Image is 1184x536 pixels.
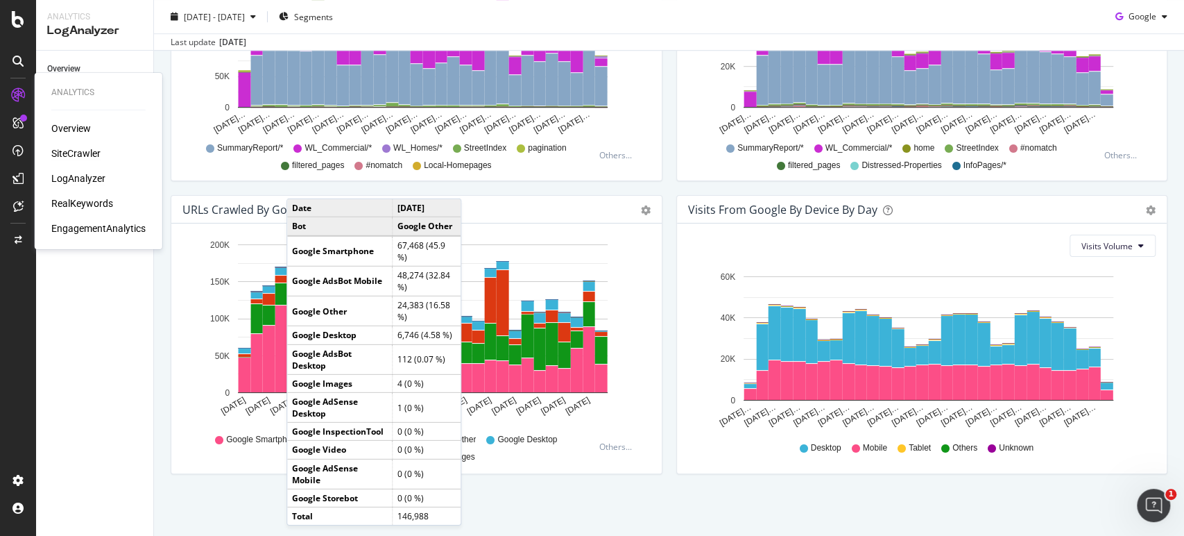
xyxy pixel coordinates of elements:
span: Others [952,442,977,454]
a: SiteCrawler [51,146,101,160]
td: Google AdsBot Mobile [287,266,392,296]
text: [DATE] [539,395,567,417]
text: [DATE] [465,395,493,417]
span: filtered_pages [292,160,344,171]
div: Overview [47,62,80,76]
div: LogAnalyzer [47,23,142,39]
td: Google Desktop [287,326,392,344]
td: 112 (0.07 %) [392,344,461,374]
td: Google AdsBot Desktop [287,344,392,374]
span: Desktop [811,442,841,454]
text: [DATE] [490,395,517,417]
span: WL_Commercial/* [825,142,893,154]
span: SummaryReport/* [737,142,803,154]
td: Bot [287,217,392,235]
td: Google Video [287,440,392,458]
text: 50K [215,72,230,81]
td: 0 (0 %) [392,440,461,458]
span: home [913,142,934,154]
text: 0 [225,388,230,398]
text: 0 [225,103,230,112]
td: 48,274 (32.84 %) [392,266,461,296]
a: Overview [47,62,144,76]
td: 0 (0 %) [392,459,461,489]
td: Google Images [287,374,392,392]
span: StreetIndex [956,142,998,154]
text: 20K [720,355,735,365]
span: Google Desktop [497,434,557,446]
td: Google AdSense Mobile [287,459,392,489]
text: 150K [210,277,230,287]
span: #nomatch [366,160,402,171]
div: RealKeywords [51,196,113,210]
td: Google AdSense Desktop [287,392,392,422]
text: 60K [720,272,735,282]
span: Tablet [909,442,931,454]
button: Visits Volume [1070,235,1156,257]
text: [DATE] [515,395,542,417]
td: 24,383 (16.58 %) [392,296,461,326]
td: Google Other [392,217,461,235]
span: #nomatch [1020,142,1057,154]
text: 0 [730,103,735,112]
button: Segments [273,6,338,28]
iframe: Intercom live chat [1137,489,1170,522]
a: Overview [51,122,91,135]
td: Total [287,507,392,525]
td: 146,988 [392,507,461,525]
span: [DATE] - [DATE] [184,10,245,22]
text: [DATE] [219,395,247,417]
div: Others... [599,149,638,161]
td: Google Storebot [287,489,392,507]
svg: A chart. [182,235,644,428]
td: 1 (0 %) [392,392,461,422]
a: EngagementAnalytics [51,221,146,235]
button: Google [1110,6,1173,28]
text: 0 [730,396,735,405]
td: Google InspectionTool [287,422,392,440]
text: [DATE] [268,395,296,417]
div: Others... [1104,149,1143,161]
button: [DATE] - [DATE] [165,6,261,28]
td: 0 (0 %) [392,422,461,440]
svg: A chart. [688,268,1150,429]
div: Analytics [51,87,146,99]
div: Visits From Google By Device By Day [688,203,877,217]
td: 0 (0 %) [392,489,461,507]
div: URLs Crawled by Google bot User Agent By Day [182,203,429,217]
div: Last update [171,36,246,49]
text: 40K [720,313,735,323]
td: Google Other [287,296,392,326]
span: Google Smartphone [226,434,300,446]
text: 200K [210,240,230,250]
td: 4 (0 %) [392,374,461,392]
span: Visits Volume [1081,240,1133,252]
div: Others... [599,441,638,453]
span: StreetIndex [464,142,506,154]
text: [DATE] [244,395,272,417]
span: SummaryReport/* [217,142,283,154]
span: pagination [528,142,566,154]
text: 20K [720,62,735,72]
div: gear [641,206,651,215]
span: 1 [1165,489,1176,500]
a: LogAnalyzer [51,171,105,185]
td: Google Smartphone [287,235,392,266]
td: [DATE] [392,199,461,217]
span: WL_Commercial/* [304,142,372,154]
span: Google [1129,10,1156,22]
span: Distressed-Properties [861,160,941,171]
div: [DATE] [219,36,246,49]
td: 67,468 (45.9 %) [392,235,461,266]
span: Unknown [999,442,1033,454]
span: WL_Homes/* [393,142,443,154]
div: gear [1146,206,1156,215]
span: Local-Homepages [424,160,491,171]
span: InfoPages/* [963,160,1006,171]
